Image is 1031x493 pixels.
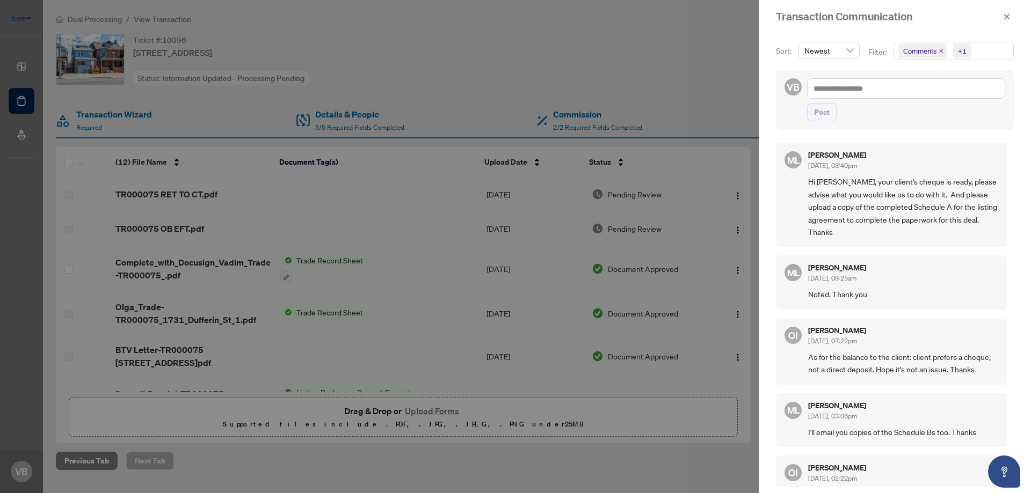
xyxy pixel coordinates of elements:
span: close [939,48,944,54]
span: Comments [898,43,947,58]
button: Open asap [988,455,1020,488]
span: [DATE], 03:06pm [808,412,857,420]
p: Sort: [776,45,794,57]
span: close [1003,13,1011,20]
span: VB [787,79,800,94]
span: Noted. Thank you [808,288,999,300]
h5: [PERSON_NAME] [808,264,866,271]
span: OI [788,465,798,480]
span: Newest [804,42,853,58]
span: ML [787,266,800,280]
span: I'll email you copies of the Schedule Bs too. Thanks [808,426,999,438]
span: [DATE], 03:40pm [808,161,857,170]
span: As for the balance to the client: client prefers a cheque, not a direct deposit. Hope it's not an... [808,351,999,376]
span: [DATE], 09:25am [808,274,856,282]
button: Post [807,103,837,121]
h5: [PERSON_NAME] [808,464,866,472]
span: ML [787,153,800,167]
div: +1 [958,46,967,56]
h5: [PERSON_NAME] [808,402,866,409]
h5: [PERSON_NAME] [808,327,866,334]
span: [DATE], 07:22pm [808,337,857,345]
span: Comments [903,46,936,56]
span: OI [788,328,798,343]
span: [DATE], 02:22pm [808,474,857,482]
p: Filter: [868,46,889,58]
div: Transaction Communication [776,9,1000,25]
span: Hi [PERSON_NAME], your client's cheque is ready, please advise what you would like us to do with ... [808,175,999,238]
span: ML [787,403,800,417]
h5: [PERSON_NAME] [808,151,866,159]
